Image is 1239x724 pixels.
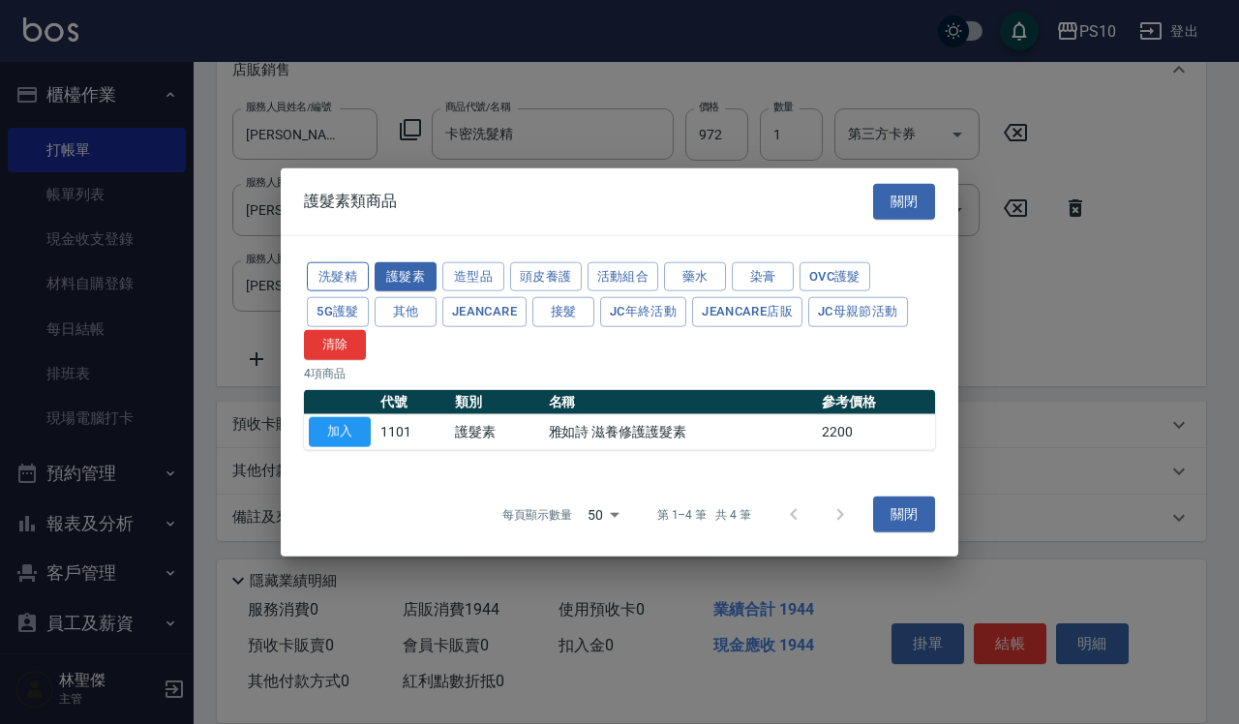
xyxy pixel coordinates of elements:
[873,497,935,532] button: 關閉
[309,416,371,446] button: 加入
[817,389,935,414] th: 參考價格
[510,261,582,291] button: 頭皮養護
[442,297,527,327] button: JeanCare
[600,297,686,327] button: JC年終活動
[442,261,504,291] button: 造型品
[692,297,802,327] button: JeanCare店販
[544,414,817,449] td: 雅如詩 滋養修護護髮素
[307,261,369,291] button: 洗髮精
[544,389,817,414] th: 名稱
[808,297,908,327] button: JC母親節活動
[375,297,437,327] button: 其他
[657,505,751,523] p: 第 1–4 筆 共 4 筆
[376,389,450,414] th: 代號
[800,261,870,291] button: OVC護髮
[304,192,397,211] span: 護髮素類商品
[873,184,935,220] button: 關閉
[532,297,594,327] button: 接髮
[502,505,572,523] p: 每頁顯示數量
[450,414,543,449] td: 護髮素
[304,330,366,360] button: 清除
[304,364,935,381] p: 4 項商品
[375,261,437,291] button: 護髮素
[664,261,726,291] button: 藥水
[376,414,450,449] td: 1101
[580,488,626,540] div: 50
[817,414,935,449] td: 2200
[732,261,794,291] button: 染膏
[450,389,543,414] th: 類別
[307,297,369,327] button: 5G護髮
[588,261,659,291] button: 活動組合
